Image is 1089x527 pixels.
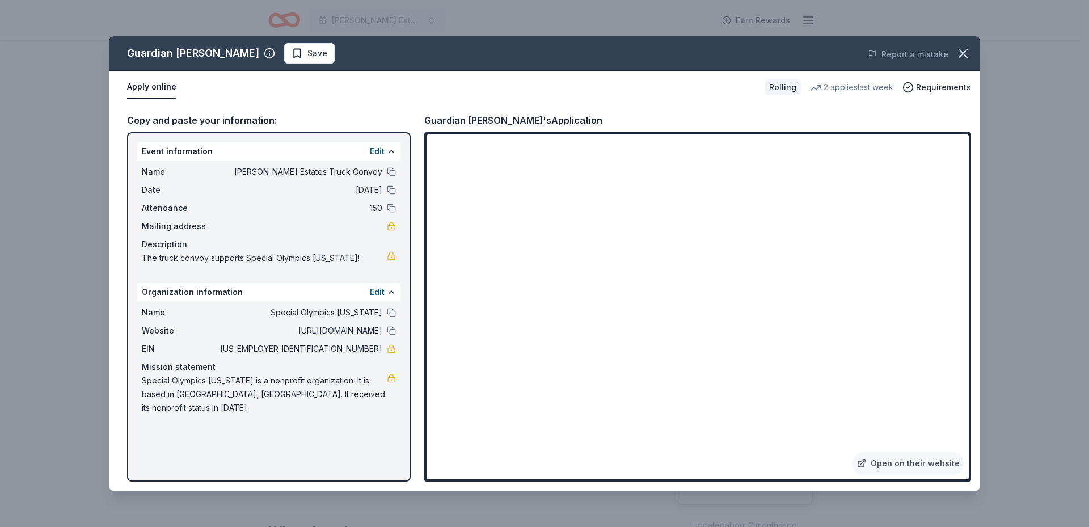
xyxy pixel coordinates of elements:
span: Mailing address [142,220,218,233]
span: [URL][DOMAIN_NAME] [218,324,382,338]
button: Edit [370,285,385,299]
div: Guardian [PERSON_NAME]'s Application [424,113,602,128]
button: Edit [370,145,385,158]
div: Description [142,238,396,251]
span: [PERSON_NAME] Estates Truck Convoy [218,165,382,179]
div: Rolling [765,79,801,95]
span: Special Olympics [US_STATE] [218,306,382,319]
a: Open on their website [852,452,964,475]
div: Mission statement [142,360,396,374]
span: The truck convoy supports Special Olympics [US_STATE]! [142,251,387,265]
span: Special Olympics [US_STATE] is a nonprofit organization. It is based in [GEOGRAPHIC_DATA], [GEOGR... [142,374,387,415]
span: Name [142,306,218,319]
div: 2 applies last week [810,81,893,94]
div: Event information [137,142,400,161]
div: Copy and paste your information: [127,113,411,128]
button: Report a mistake [868,48,948,61]
span: [DATE] [218,183,382,197]
div: Guardian [PERSON_NAME] [127,44,259,62]
span: Date [142,183,218,197]
span: 150 [218,201,382,215]
span: EIN [142,342,218,356]
span: Save [307,47,327,60]
span: Name [142,165,218,179]
div: Organization information [137,283,400,301]
button: Save [284,43,335,64]
span: Attendance [142,201,218,215]
span: [US_EMPLOYER_IDENTIFICATION_NUMBER] [218,342,382,356]
span: Requirements [916,81,971,94]
button: Apply online [127,75,176,99]
button: Requirements [902,81,971,94]
span: Website [142,324,218,338]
